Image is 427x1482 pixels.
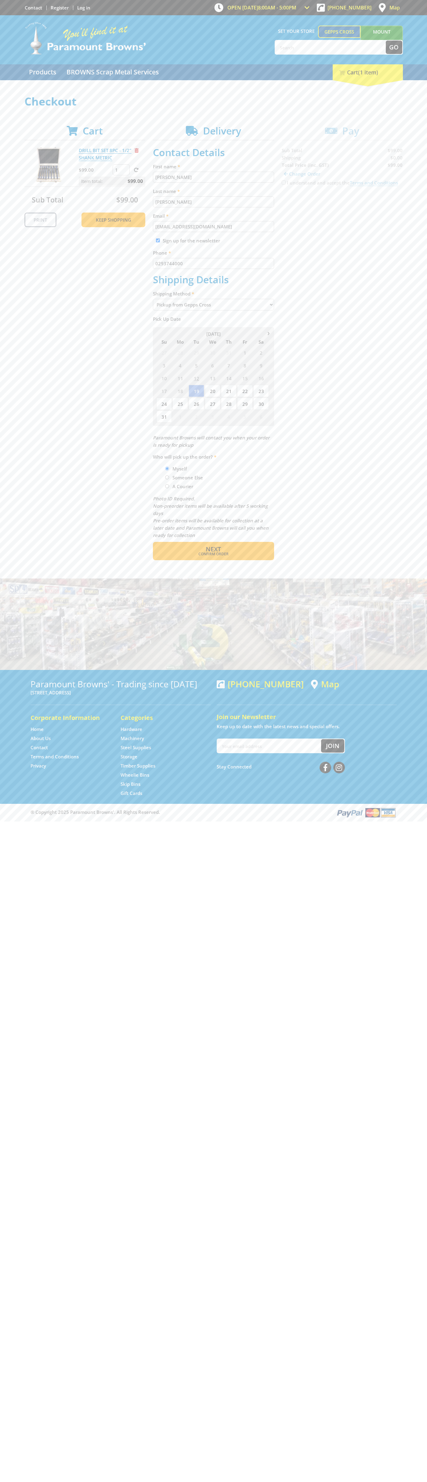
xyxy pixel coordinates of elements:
[321,739,344,753] button: Join
[153,453,274,460] label: Who will pick up the order?
[24,807,403,818] div: ® Copyright 2025 Paramount Browns'. All Rights Reserved.
[172,385,188,397] span: 18
[121,726,142,732] a: Go to the Hardware page
[30,147,67,183] img: DRILL BIT SET 8PC - 1/2" SHANK METRIC
[172,359,188,371] span: 4
[153,196,274,207] input: Please enter your last name.
[121,781,140,787] a: Go to the Skip Bins page
[31,763,46,769] a: Go to the Privacy page
[79,166,111,174] p: $99.00
[31,689,211,696] p: [STREET_ADDRESS]
[24,95,403,108] h1: Checkout
[205,385,220,397] span: 20
[253,359,269,371] span: 9
[121,790,142,796] a: Go to the Gift Cards page
[172,410,188,423] span: 1
[189,385,204,397] span: 19
[165,475,169,479] input: Please select who will pick up the order.
[77,5,90,11] a: Log in
[205,372,220,384] span: 13
[32,195,63,205] span: Sub Total
[275,26,318,37] span: Set your store
[189,338,204,346] span: Tu
[153,496,269,538] em: Photo ID Required. Non-preorder items will be available after 5 working days Pre-order items will...
[318,26,360,38] a: Gepps Cross
[206,545,221,553] span: Next
[170,464,189,474] label: Myself
[275,41,386,54] input: Search
[153,172,274,183] input: Please enter your first name.
[311,679,339,689] a: View a map of Gepps Cross location
[253,385,269,397] span: 23
[165,467,169,471] input: Please select who will pick up the order.
[31,714,108,722] h5: Corporate Information
[253,338,269,346] span: Sa
[156,410,172,423] span: 31
[170,481,195,492] label: A Courier
[205,410,220,423] span: 3
[153,147,274,158] h2: Contact Details
[189,398,204,410] span: 26
[156,385,172,397] span: 17
[253,398,269,410] span: 30
[205,398,220,410] span: 27
[217,723,397,730] p: Keep up to date with the latest news and special offers.
[237,372,253,384] span: 15
[221,359,237,371] span: 7
[227,4,296,11] span: OPEN [DATE]
[221,385,237,397] span: 21
[135,147,139,153] a: Remove from cart
[172,398,188,410] span: 25
[189,346,204,359] span: 29
[121,714,198,722] h5: Categories
[258,4,296,11] span: 8:00am - 5:00pm
[153,299,274,310] select: Please select a shipping method.
[128,177,143,186] span: $99.00
[121,754,137,760] a: Go to the Storage page
[31,735,51,742] a: Go to the About Us page
[156,372,172,384] span: 10
[205,346,220,359] span: 30
[83,124,103,137] span: Cart
[153,212,274,220] label: Email
[81,213,145,227] a: Keep Shopping
[24,213,56,227] a: Print
[79,177,145,186] p: Item total:
[153,163,274,170] label: First name
[170,472,205,483] label: Someone Else
[360,26,403,49] a: Mount [PERSON_NAME]
[153,274,274,285] h2: Shipping Details
[386,41,402,54] button: Go
[203,124,241,137] span: Delivery
[121,744,151,751] a: Go to the Steel Supplies page
[221,398,237,410] span: 28
[121,735,144,742] a: Go to the Machinery page
[172,346,188,359] span: 28
[163,238,220,244] label: Sign up for the newsletter
[253,372,269,384] span: 16
[237,410,253,423] span: 5
[156,338,172,346] span: Su
[31,754,79,760] a: Go to the Terms and Conditions page
[172,372,188,384] span: 11
[25,5,42,11] a: Go to the Contact page
[333,64,403,80] div: Cart
[189,372,204,384] span: 12
[24,21,147,55] img: Paramount Browns'
[156,398,172,410] span: 24
[217,679,304,689] div: [PHONE_NUMBER]
[253,346,269,359] span: 2
[165,484,169,488] input: Please select who will pick up the order.
[121,772,149,778] a: Go to the Wheelie Bins page
[153,315,274,323] label: Pick Up Date
[237,338,253,346] span: Fr
[237,346,253,359] span: 1
[31,726,44,732] a: Go to the Home page
[189,359,204,371] span: 5
[166,552,261,556] span: Confirm order
[153,221,274,232] input: Please enter your email address.
[237,398,253,410] span: 29
[172,338,188,346] span: Mo
[336,807,397,818] img: PayPal, Mastercard, Visa accepted
[153,290,274,297] label: Shipping Method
